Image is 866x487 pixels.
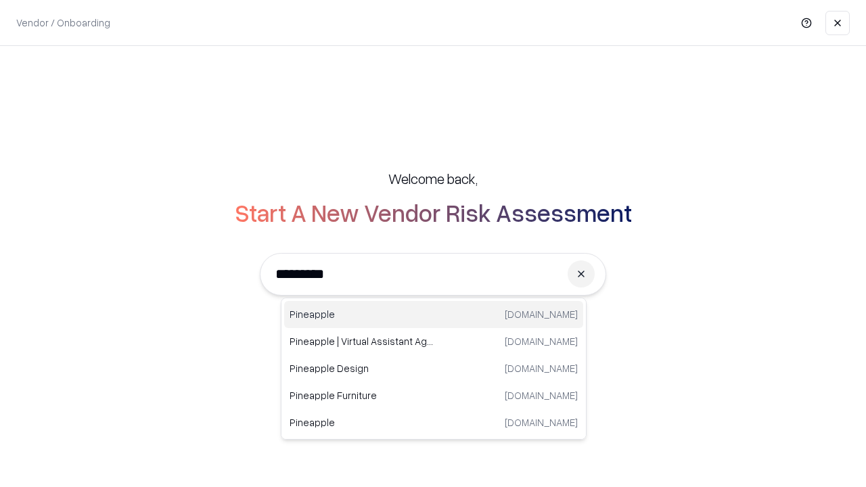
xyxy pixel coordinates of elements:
p: [DOMAIN_NAME] [505,415,578,430]
h2: Start A New Vendor Risk Assessment [235,199,632,226]
p: Vendor / Onboarding [16,16,110,30]
p: Pineapple Design [290,361,434,375]
p: [DOMAIN_NAME] [505,334,578,348]
p: Pineapple | Virtual Assistant Agency [290,334,434,348]
p: Pineapple [290,415,434,430]
p: [DOMAIN_NAME] [505,307,578,321]
div: Suggestions [281,298,587,440]
p: [DOMAIN_NAME] [505,361,578,375]
p: Pineapple Furniture [290,388,434,402]
p: Pineapple [290,307,434,321]
p: [DOMAIN_NAME] [505,388,578,402]
h5: Welcome back, [388,169,478,188]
